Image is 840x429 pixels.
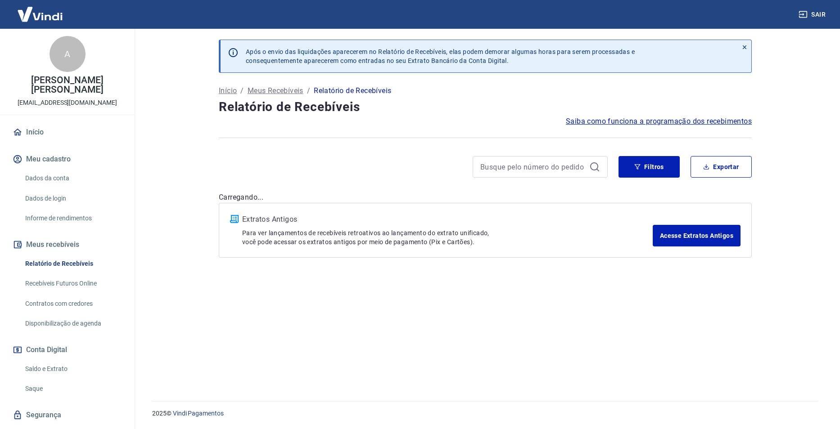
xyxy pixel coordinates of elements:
[219,85,237,96] a: Início
[242,228,653,246] p: Para ver lançamentos de recebíveis retroativos ao lançamento do extrato unificado, você pode aces...
[219,192,752,203] p: Carregando...
[246,47,635,65] p: Após o envio das liquidações aparecerem no Relatório de Recebíveis, elas podem demorar algumas ho...
[219,98,752,116] h4: Relatório de Recebíveis
[22,314,124,333] a: Disponibilização de agenda
[11,405,124,425] a: Segurança
[22,169,124,188] a: Dados da conta
[307,85,310,96] p: /
[22,295,124,313] a: Contratos com credores
[11,149,124,169] button: Meu cadastro
[240,85,244,96] p: /
[22,360,124,378] a: Saldo e Extrato
[22,255,124,273] a: Relatório de Recebíveis
[691,156,752,178] button: Exportar
[50,36,86,72] div: A
[619,156,680,178] button: Filtros
[248,85,303,96] a: Meus Recebíveis
[230,215,239,223] img: ícone
[22,380,124,398] a: Saque
[314,85,391,96] p: Relatório de Recebíveis
[18,98,117,107] p: [EMAIL_ADDRESS][DOMAIN_NAME]
[797,6,829,23] button: Sair
[22,209,124,228] a: Informe de rendimentos
[22,274,124,293] a: Recebíveis Futuros Online
[22,189,124,208] a: Dados de login
[173,410,224,417] a: Vindi Pagamentos
[11,340,124,360] button: Conta Digital
[480,160,586,174] input: Busque pelo número do pedido
[11,0,69,28] img: Vindi
[653,225,741,246] a: Acesse Extratos Antigos
[11,122,124,142] a: Início
[566,116,752,127] a: Saiba como funciona a programação dos recebimentos
[152,409,818,418] p: 2025 ©
[242,214,653,225] p: Extratos Antigos
[7,76,127,94] p: [PERSON_NAME] [PERSON_NAME]
[11,235,124,255] button: Meus recebíveis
